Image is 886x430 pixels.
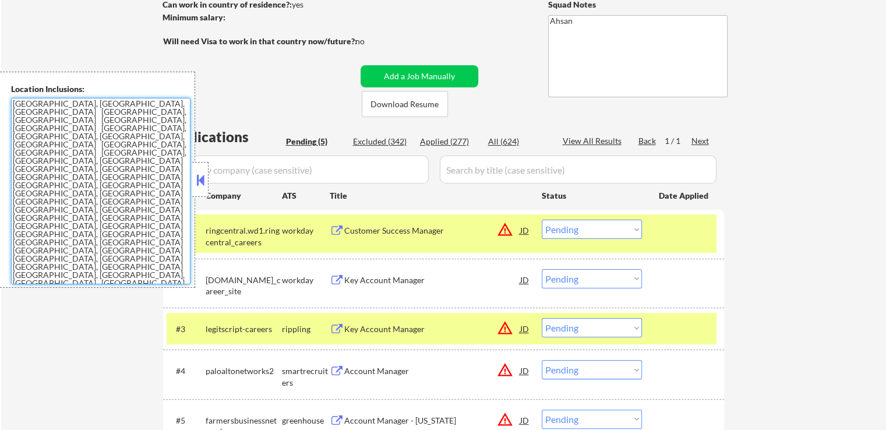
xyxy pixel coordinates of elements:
button: Download Resume [362,91,448,117]
div: Applied (277) [420,136,478,147]
div: workday [282,225,330,237]
div: JD [519,360,531,381]
button: warning_amber [497,362,513,378]
strong: Minimum salary: [163,12,225,22]
div: [DOMAIN_NAME]_career_site [206,274,282,297]
input: Search by title (case sensitive) [440,156,716,184]
div: legitscript-careers [206,323,282,335]
div: JD [519,318,531,339]
div: greenhouse [282,415,330,427]
div: Pending (5) [286,136,344,147]
div: Account Manager [344,365,520,377]
div: Next [691,135,710,147]
div: All (624) [488,136,546,147]
div: Excluded (342) [353,136,411,147]
div: Key Account Manager [344,323,520,335]
div: View All Results [563,135,625,147]
button: warning_amber [497,320,513,336]
strong: Will need Visa to work in that country now/future?: [163,36,357,46]
div: ringcentral.wd1.ringcentral_careers [206,225,282,248]
div: Account Manager - [US_STATE] [344,415,520,427]
div: #4 [176,365,196,377]
div: Status [542,185,642,206]
input: Search by company (case sensitive) [167,156,429,184]
div: JD [519,269,531,290]
div: smartrecruiters [282,365,330,388]
div: #3 [176,323,196,335]
div: Company [206,190,282,202]
div: #5 [176,415,196,427]
div: Date Applied [659,190,710,202]
div: Back [638,135,657,147]
div: ATS [282,190,330,202]
div: paloaltonetworks2 [206,365,282,377]
div: no [355,36,389,47]
button: Add a Job Manually [361,65,478,87]
div: rippling [282,323,330,335]
div: Title [330,190,531,202]
div: 1 / 1 [665,135,691,147]
div: Customer Success Manager [344,225,520,237]
div: Key Account Manager [344,274,520,286]
div: workday [282,274,330,286]
div: Applications [167,130,282,144]
div: Location Inclusions: [11,83,190,95]
button: warning_amber [497,221,513,238]
button: warning_amber [497,411,513,428]
div: JD [519,220,531,241]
